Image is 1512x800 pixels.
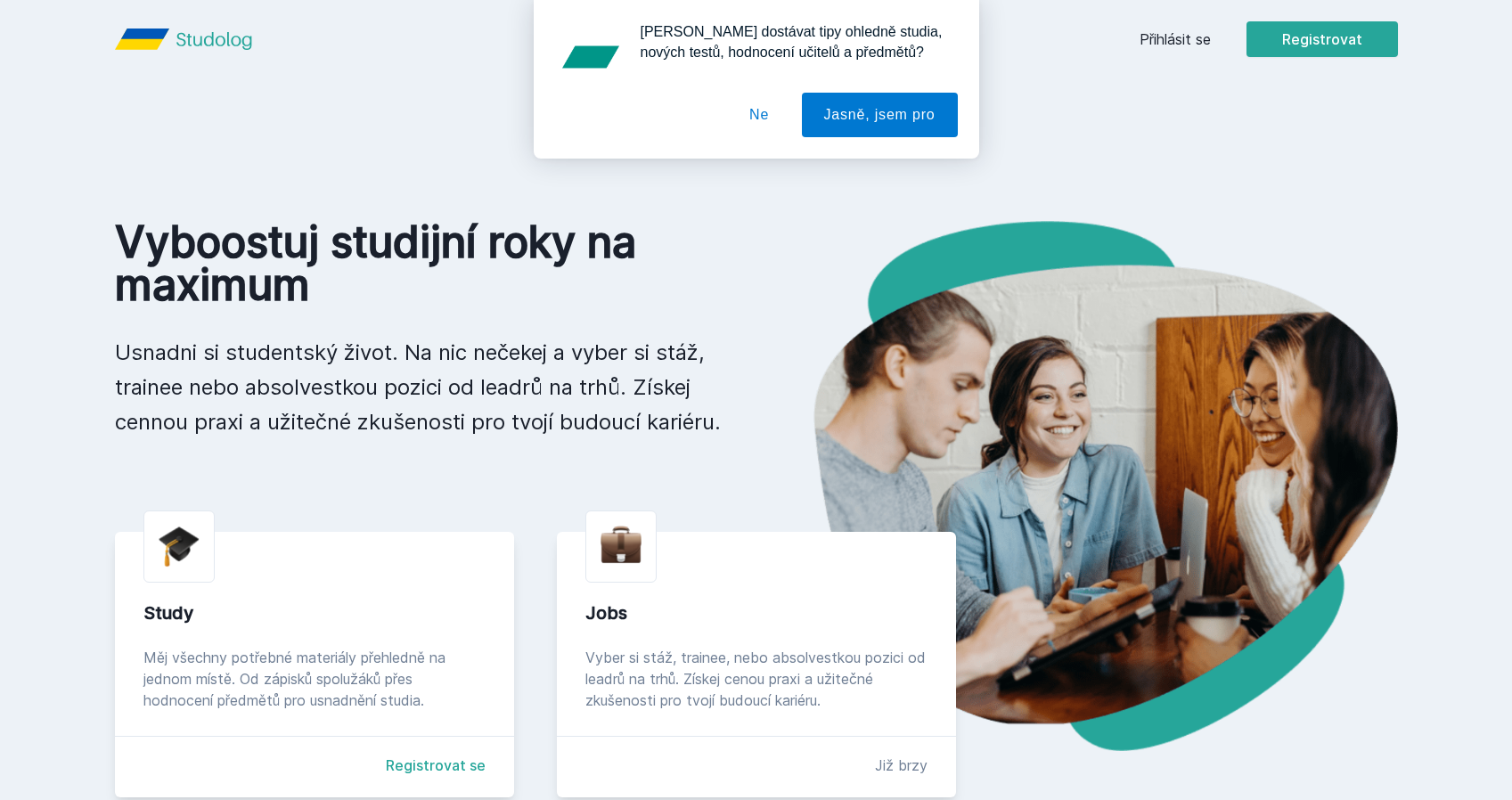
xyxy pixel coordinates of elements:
[585,600,928,625] div: Jobs
[143,600,486,625] div: Study
[115,221,728,306] h1: Vyboostuj studijní roky na maximum
[727,93,791,137] button: Ne
[626,21,958,62] div: [PERSON_NAME] dostávat tipy ohledně studia, nových testů, hodnocení učitelů a předmětů?
[115,335,728,439] p: Usnadni si studentský život. Na nic nečekej a vyber si stáž, trainee nebo absolvestkou pozici od ...
[802,93,958,137] button: Jasně, jsem pro
[585,647,928,711] div: Vyber si stáž, trainee, nebo absolvestkou pozici od leadrů na trhů. Získej cenou praxi a užitečné...
[756,221,1398,751] img: hero.png
[555,21,626,93] img: notification icon
[875,755,928,776] div: Již brzy
[159,526,200,567] img: graduation-cap.png
[601,522,642,567] img: briefcase.png
[143,647,486,711] div: Měj všechny potřebné materiály přehledně na jednom místě. Od zápisků spolužáků přes hodnocení pře...
[386,755,486,776] a: Registrovat se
